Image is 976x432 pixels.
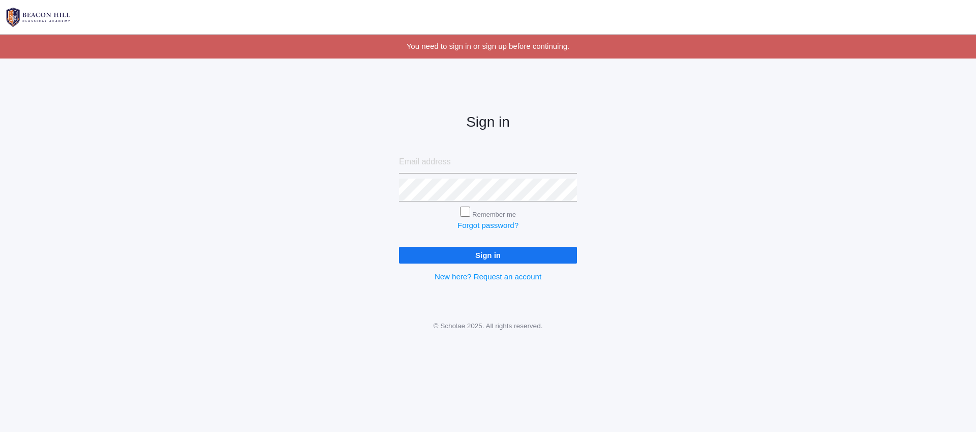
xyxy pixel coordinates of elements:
[435,272,541,281] a: New here? Request an account
[472,211,516,218] label: Remember me
[399,151,577,174] input: Email address
[399,114,577,130] h2: Sign in
[457,221,518,229] a: Forgot password?
[399,247,577,264] input: Sign in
